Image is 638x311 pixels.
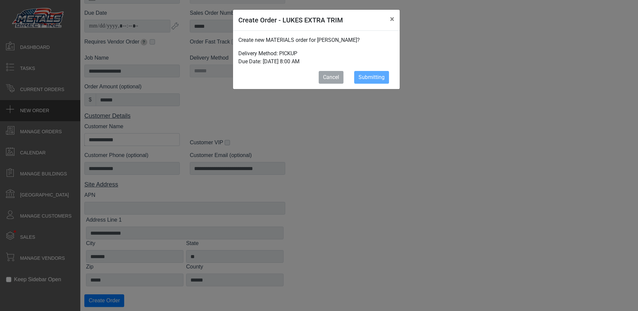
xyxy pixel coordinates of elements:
[238,50,394,66] p: Delivery Method: PICKUP Due Date: [DATE] 8:00 AM
[385,10,400,28] button: Close
[319,71,343,84] button: Cancel
[238,36,394,44] p: Create new MATERIALS order for [PERSON_NAME]?
[354,71,389,84] button: Submitting
[358,74,385,80] span: Submitting
[238,15,343,25] h5: Create Order - LUKES EXTRA TRIM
